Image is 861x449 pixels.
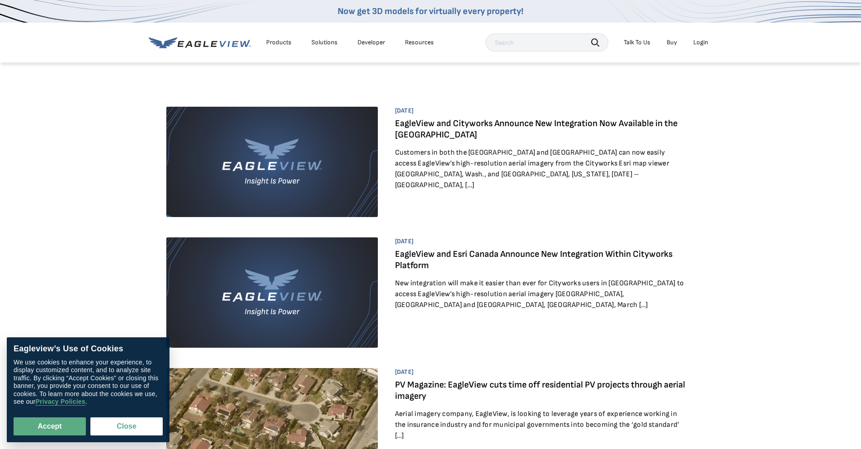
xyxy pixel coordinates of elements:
input: Search [485,33,608,52]
a: Developer [358,38,385,47]
div: Eagleview’s Use of Cookies [14,344,163,354]
div: Login [693,38,708,47]
div: We use cookies to enhance your experience, to display customized content, and to analyze site tra... [14,359,163,406]
div: Products [266,38,292,47]
p: Customers in both the [GEOGRAPHIC_DATA] and [GEOGRAPHIC_DATA] can now easily access EagleView’s h... [395,147,687,191]
span: [DATE] [395,368,687,376]
div: Talk To Us [624,38,650,47]
a: Privacy Policies [35,398,85,406]
button: Close [90,417,163,435]
span: [DATE] [395,237,687,246]
a: EagleView and Cityworks Announce New Integration Now Available in the [GEOGRAPHIC_DATA] [395,118,678,140]
img: ev-default-img [166,107,378,217]
a: Now get 3D models for virtually every property! [338,6,523,17]
span: [DATE] [395,107,687,115]
div: Resources [405,38,434,47]
a: EagleView and Esri Canada Announce New Integration Within Cityworks Platform [395,249,673,271]
p: Aerial imagery company, EagleView, is looking to leverage years of experience working in the insu... [395,409,687,441]
div: Solutions [311,38,338,47]
a: Buy [667,38,677,47]
img: ev-default-img [166,237,378,348]
a: PV Magazine: EagleView cuts time off residential PV projects through aerial imagery [395,379,685,402]
p: New integration will make it easier than ever for Cityworks users in [GEOGRAPHIC_DATA] to access ... [395,278,687,311]
button: Accept [14,417,86,435]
